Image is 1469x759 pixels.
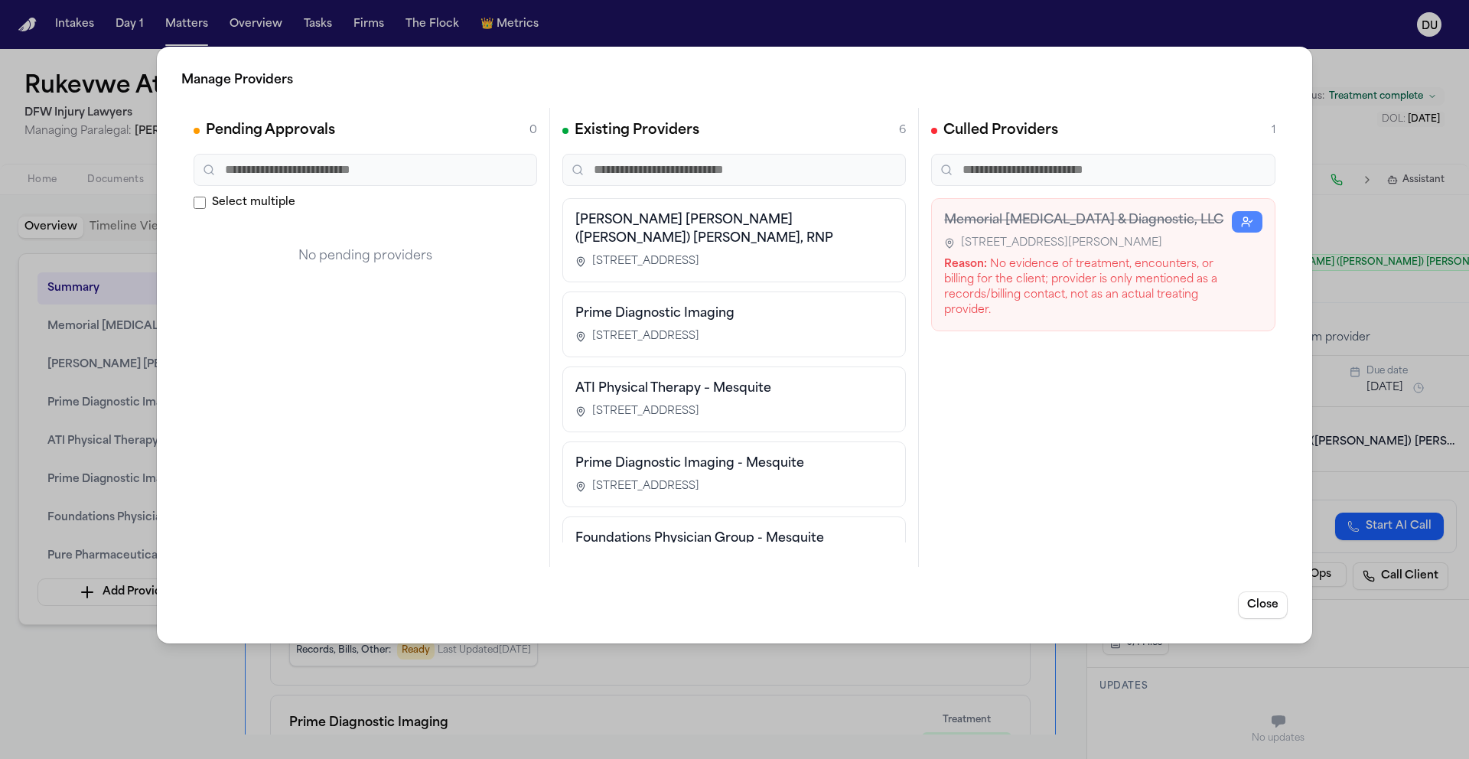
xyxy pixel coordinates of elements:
[944,211,1232,230] h3: Memorial [MEDICAL_DATA] & Diagnostic, LLC
[1238,591,1288,619] button: Close
[899,123,906,138] span: 6
[575,379,893,398] h3: ATI Physical Therapy – Mesquite
[943,120,1058,142] h2: Culled Providers
[592,329,699,344] span: [STREET_ADDRESS]
[1232,211,1262,233] button: Restore Provider
[529,123,537,138] span: 0
[1272,123,1275,138] span: 1
[212,195,295,210] span: Select multiple
[592,479,699,494] span: [STREET_ADDRESS]
[194,197,206,209] input: Select multiple
[575,305,893,323] h3: Prime Diagnostic Imaging
[592,404,699,419] span: [STREET_ADDRESS]
[592,254,699,269] span: [STREET_ADDRESS]
[206,120,335,142] h2: Pending Approvals
[575,529,893,548] h3: Foundations Physician Group - Mesquite
[575,211,893,248] h3: [PERSON_NAME] [PERSON_NAME] ([PERSON_NAME]) [PERSON_NAME], RNP
[944,257,1232,318] div: No evidence of treatment, encounters, or billing for the client; provider is only mentioned as a ...
[575,120,699,142] h2: Existing Providers
[961,236,1162,251] span: [STREET_ADDRESS][PERSON_NAME]
[194,223,537,290] div: No pending providers
[575,454,893,473] h3: Prime Diagnostic Imaging - Mesquite
[944,259,987,270] strong: Reason:
[181,71,1288,90] h2: Manage Providers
